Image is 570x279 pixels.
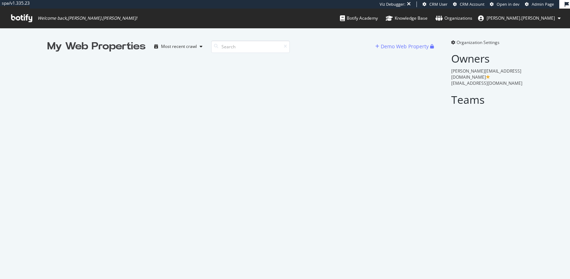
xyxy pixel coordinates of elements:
a: Organizations [435,9,472,28]
div: Botify Academy [340,15,378,22]
a: Botify Academy [340,9,378,28]
span: CRM User [429,1,448,7]
div: Knowledge Base [386,15,428,22]
a: CRM Account [453,1,484,7]
div: Most recent crawl [161,44,197,49]
h2: Teams [451,94,523,106]
button: [PERSON_NAME].[PERSON_NAME] [472,13,566,24]
a: CRM User [423,1,448,7]
input: Search [211,40,290,53]
span: Open in dev [497,1,520,7]
a: Open in dev [490,1,520,7]
button: Demo Web Property [375,41,430,52]
span: [PERSON_NAME][EMAIL_ADDRESS][DOMAIN_NAME] [451,68,521,80]
h2: Owners [451,53,523,64]
span: Admin Page [532,1,554,7]
span: Welcome back, [PERSON_NAME].[PERSON_NAME] ! [38,15,137,21]
a: Knowledge Base [386,9,428,28]
a: Demo Web Property [375,43,430,49]
span: CRM Account [460,1,484,7]
div: Viz Debugger: [380,1,405,7]
a: Admin Page [525,1,554,7]
button: Most recent crawl [151,41,205,52]
div: Organizations [435,15,472,22]
span: [EMAIL_ADDRESS][DOMAIN_NAME] [451,80,522,86]
span: Organization Settings [457,39,500,45]
div: My Web Properties [47,39,146,54]
span: emma.mcgillis [487,15,555,21]
div: Demo Web Property [381,43,429,50]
